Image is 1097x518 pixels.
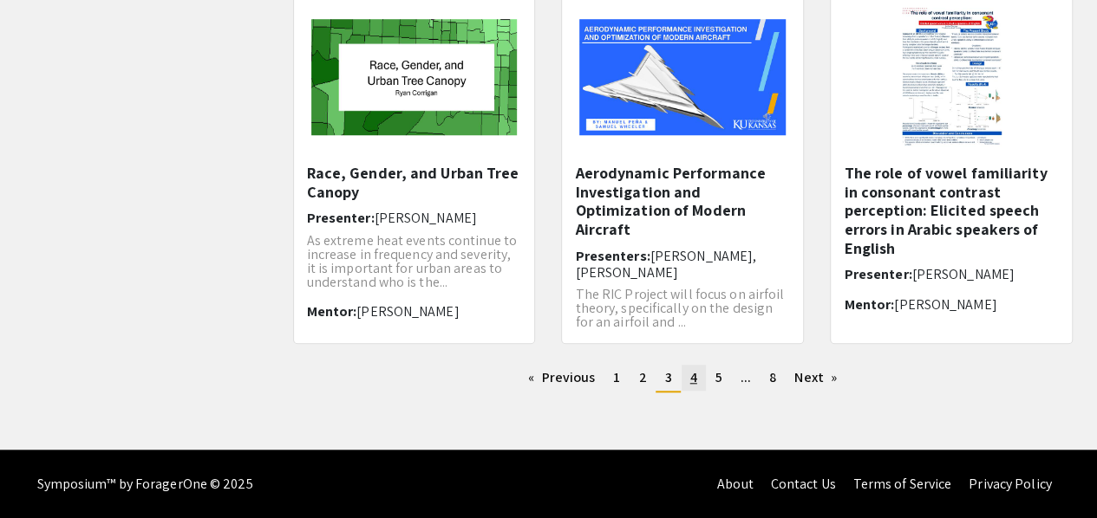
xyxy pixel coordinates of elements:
[844,164,1059,257] h5: The role of vowel familiarity in consonant contrast perception: Elicited speech errors in Arabic ...
[307,164,522,201] h5: Race, Gender, and Urban Tree Canopy
[375,209,477,227] span: [PERSON_NAME]
[293,365,1074,392] ul: Pagination
[844,266,1059,282] h6: Presenter:
[307,210,522,226] h6: Presenter:
[770,475,835,493] a: Contact Us
[307,234,522,289] p: As extreme heat events continue to increase in frequency and severity, it is important for urban ...
[294,2,535,152] img: <p>Race, Gender, and Urban Tree Canopy</p>
[575,285,784,331] span: The RIC Project will focus on airfoil theory, specifically on the design for an airfoil and ...
[911,265,1014,283] span: [PERSON_NAME]
[969,475,1051,493] a: Privacy Policy
[852,475,951,493] a: Terms of Service
[562,2,803,152] img: <p>Aerodynamic Performance Investigation and Optimization of Modern Aircraft</p>
[575,164,790,238] h5: Aerodynamic Performance Investigation and Optimization of Modern Aircraft
[519,365,604,391] a: Previous page
[664,368,671,386] span: 3
[894,295,996,314] span: [PERSON_NAME]
[786,365,846,391] a: Next page
[307,302,357,321] span: Mentor:
[638,368,646,386] span: 2
[356,302,459,321] span: [PERSON_NAME]
[575,248,790,281] h6: Presenters:
[741,368,751,386] span: ...
[575,247,756,282] span: [PERSON_NAME], [PERSON_NAME]
[690,368,697,386] span: 4
[717,475,754,493] a: About
[613,368,620,386] span: 1
[769,368,776,386] span: 8
[844,295,894,314] span: Mentor:
[13,440,74,505] iframe: Chat
[715,368,722,386] span: 5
